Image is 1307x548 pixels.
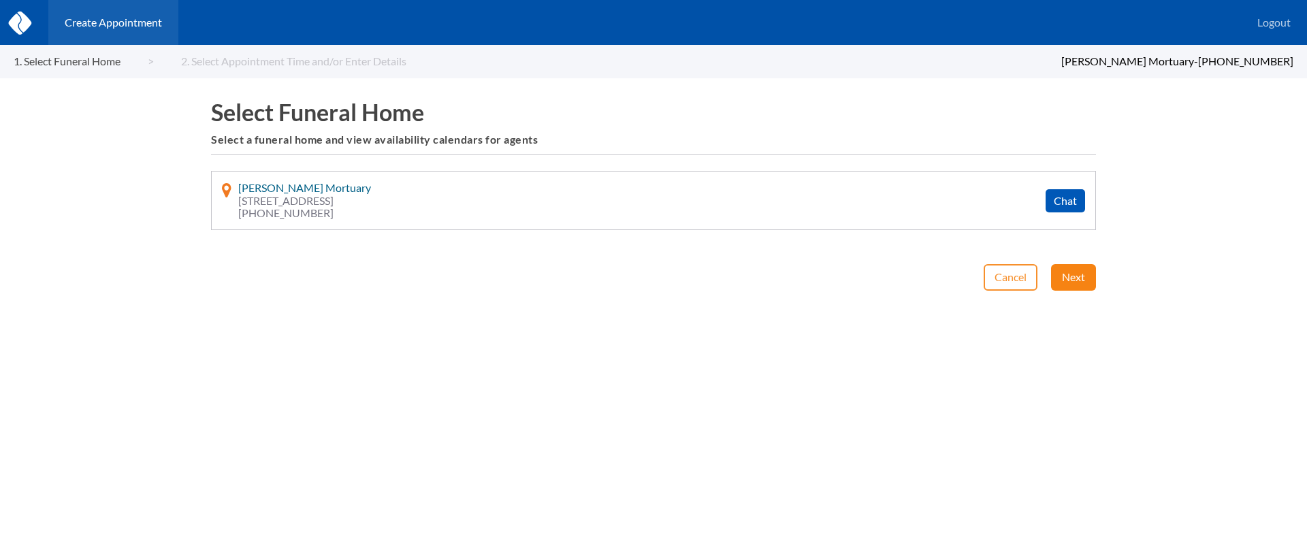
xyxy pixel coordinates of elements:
button: Next [1051,264,1096,290]
span: [STREET_ADDRESS] [238,195,371,207]
span: [PERSON_NAME] Mortuary [238,181,371,194]
span: [PERSON_NAME] Mortuary - [1061,54,1198,67]
button: Chat [1046,189,1085,212]
h6: Select a funeral home and view availability calendars for agents [211,133,1096,146]
h1: Select Funeral Home [211,99,1096,125]
span: [PHONE_NUMBER] [238,207,371,219]
span: [PHONE_NUMBER] [1198,54,1293,67]
button: Cancel [984,264,1037,290]
a: 1. Select Funeral Home [14,55,154,67]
